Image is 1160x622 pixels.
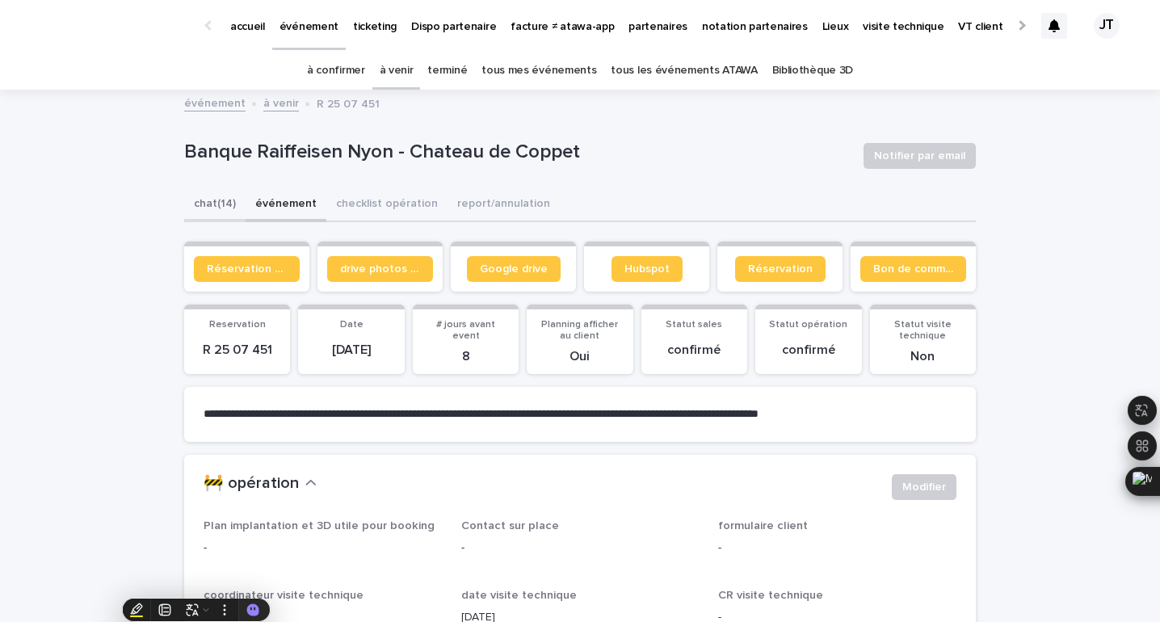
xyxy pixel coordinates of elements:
p: R 25 07 451 [317,94,380,111]
a: à confirmer [307,52,365,90]
p: R 25 07 451 [194,343,280,358]
a: Réservation [735,256,826,282]
span: date visite technique [461,590,577,601]
button: événement [246,188,326,222]
p: - [204,540,442,557]
p: confirmé [651,343,738,358]
span: Réservation client [207,263,287,275]
a: Google drive [467,256,561,282]
span: Modifier [902,479,946,495]
span: Notifier par email [874,148,965,164]
span: Réservation [748,263,813,275]
a: Bibliothèque 3D [772,52,853,90]
a: Réservation client [194,256,300,282]
p: confirmé [765,343,851,358]
button: Modifier [892,474,956,500]
div: JT [1094,13,1120,39]
p: Non [880,349,966,364]
span: Hubspot [624,263,670,275]
a: tous les événements ATAWA [611,52,757,90]
span: Reservation [209,320,266,330]
button: 🚧 opération [204,474,317,494]
p: - [718,540,956,557]
p: Oui [536,349,623,364]
span: Contact sur place [461,520,559,532]
span: drive photos coordinateur [340,263,420,275]
a: drive photos coordinateur [327,256,433,282]
a: à venir [263,93,299,111]
img: Ls34BcGeRexTGTNfXpUC [32,10,189,42]
a: à venir [380,52,414,90]
p: 8 [422,349,509,364]
span: Bon de commande [873,263,953,275]
span: Statut opération [769,320,847,330]
h2: 🚧 opération [204,474,299,494]
span: Statut sales [666,320,722,330]
button: report/annulation [448,188,560,222]
p: - [461,540,700,557]
span: formulaire client [718,520,808,532]
span: Google drive [480,263,548,275]
span: CR visite technique [718,590,823,601]
span: coordinateur visite technique [204,590,364,601]
button: Notifier par email [864,143,976,169]
button: chat (14) [184,188,246,222]
span: Plan implantation et 3D utile pour booking [204,520,435,532]
span: Planning afficher au client [541,320,618,341]
span: # jours avant event [436,320,495,341]
a: tous mes événements [481,52,596,90]
p: Banque Raiffeisen Nyon - Chateau de Coppet [184,141,851,164]
a: Hubspot [612,256,683,282]
span: Date [340,320,364,330]
p: [DATE] [308,343,394,358]
a: événement [184,93,246,111]
a: terminé [427,52,467,90]
a: Bon de commande [860,256,966,282]
span: Statut visite technique [894,320,952,341]
button: checklist opération [326,188,448,222]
